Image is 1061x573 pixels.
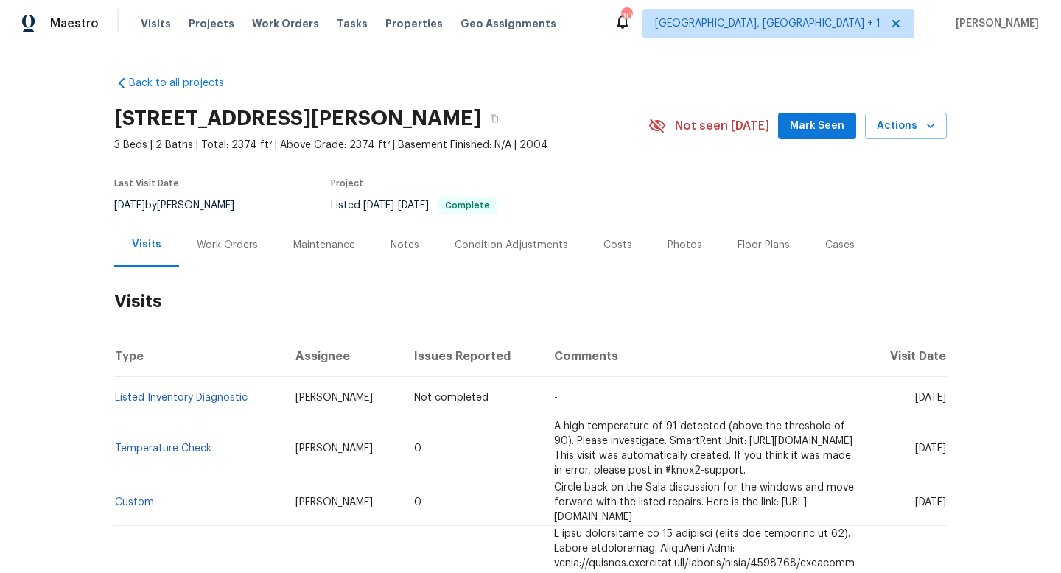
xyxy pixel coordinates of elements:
div: by [PERSON_NAME] [114,197,252,214]
span: Tasks [337,18,368,29]
span: Not seen [DATE] [675,119,769,133]
span: [PERSON_NAME] [295,497,373,507]
div: Maintenance [293,238,355,253]
button: Copy Address [481,105,508,132]
span: Projects [189,16,234,31]
button: Mark Seen [778,113,856,140]
span: Geo Assignments [461,16,556,31]
th: Visit Date [866,336,947,377]
span: Mark Seen [790,117,844,136]
span: - [554,393,558,403]
th: Comments [542,336,866,377]
span: [DATE] [915,443,946,454]
span: [DATE] [363,200,394,211]
div: Photos [668,238,702,253]
th: Type [114,336,284,377]
h2: [STREET_ADDRESS][PERSON_NAME] [114,111,481,126]
span: 3 Beds | 2 Baths | Total: 2374 ft² | Above Grade: 2374 ft² | Basement Finished: N/A | 2004 [114,138,648,152]
div: Cases [825,238,855,253]
span: Not completed [414,393,489,403]
span: [DATE] [114,200,145,211]
div: Work Orders [197,238,258,253]
div: Notes [391,238,419,253]
button: Actions [865,113,947,140]
span: Properties [385,16,443,31]
span: - [363,200,429,211]
span: A high temperature of 91 detected (above the threshold of 90). Please investigate. SmartRent Unit... [554,421,852,476]
span: [DATE] [915,497,946,507]
span: [PERSON_NAME] [295,443,373,454]
span: [GEOGRAPHIC_DATA], [GEOGRAPHIC_DATA] + 1 [655,16,880,31]
span: 0 [414,497,421,507]
th: Issues Reported [402,336,543,377]
span: Maestro [50,16,99,31]
span: [DATE] [915,393,946,403]
div: Costs [603,238,632,253]
span: Actions [877,117,935,136]
span: [PERSON_NAME] [950,16,1039,31]
div: Floor Plans [738,238,790,253]
span: Visits [141,16,171,31]
span: [PERSON_NAME] [295,393,373,403]
span: [DATE] [398,200,429,211]
div: Condition Adjustments [455,238,568,253]
a: Back to all projects [114,76,256,91]
a: Listed Inventory Diagnostic [115,393,248,403]
span: Circle back on the Sala discussion for the windows and move forward with the listed repairs. Here... [554,482,854,522]
a: Temperature Check [115,443,211,454]
th: Assignee [284,336,402,377]
span: Work Orders [252,16,319,31]
span: Last Visit Date [114,179,179,188]
h2: Visits [114,267,947,336]
span: Project [331,179,363,188]
span: Complete [439,201,496,210]
div: Visits [132,237,161,252]
div: 30 [621,9,631,24]
span: 0 [414,443,421,454]
a: Custom [115,497,154,507]
span: Listed [331,200,497,211]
